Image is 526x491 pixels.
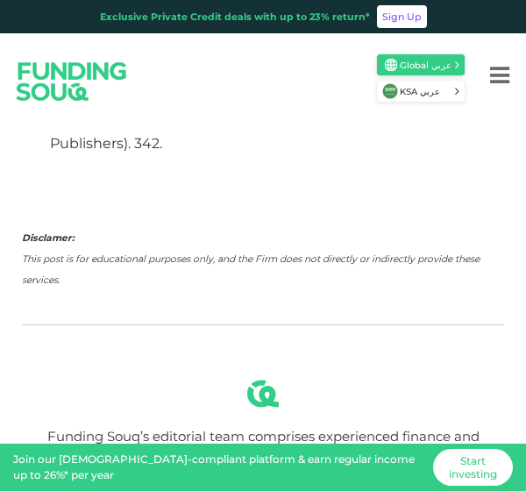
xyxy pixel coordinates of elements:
[13,452,427,483] div: Join our [DEMOGRAPHIC_DATA]-compliant platform & earn regular income up to 26%* per year
[100,10,370,25] div: Exclusive Private Credit deals with up to 23% return*
[473,40,526,110] button: Menu
[22,253,480,286] em: This post is for educational purposes only, and the Firm does not directly or indirectly provide ...
[247,378,279,409] img: Blog Author
[385,59,397,71] img: SA Flag
[433,449,513,486] a: Start investing
[377,5,427,28] a: Sign Up
[382,83,398,99] img: SA Flag
[3,46,141,117] img: Logo
[400,59,453,72] span: Global عربي
[22,232,75,244] em: Disclamer:
[400,85,453,98] span: KSA عربي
